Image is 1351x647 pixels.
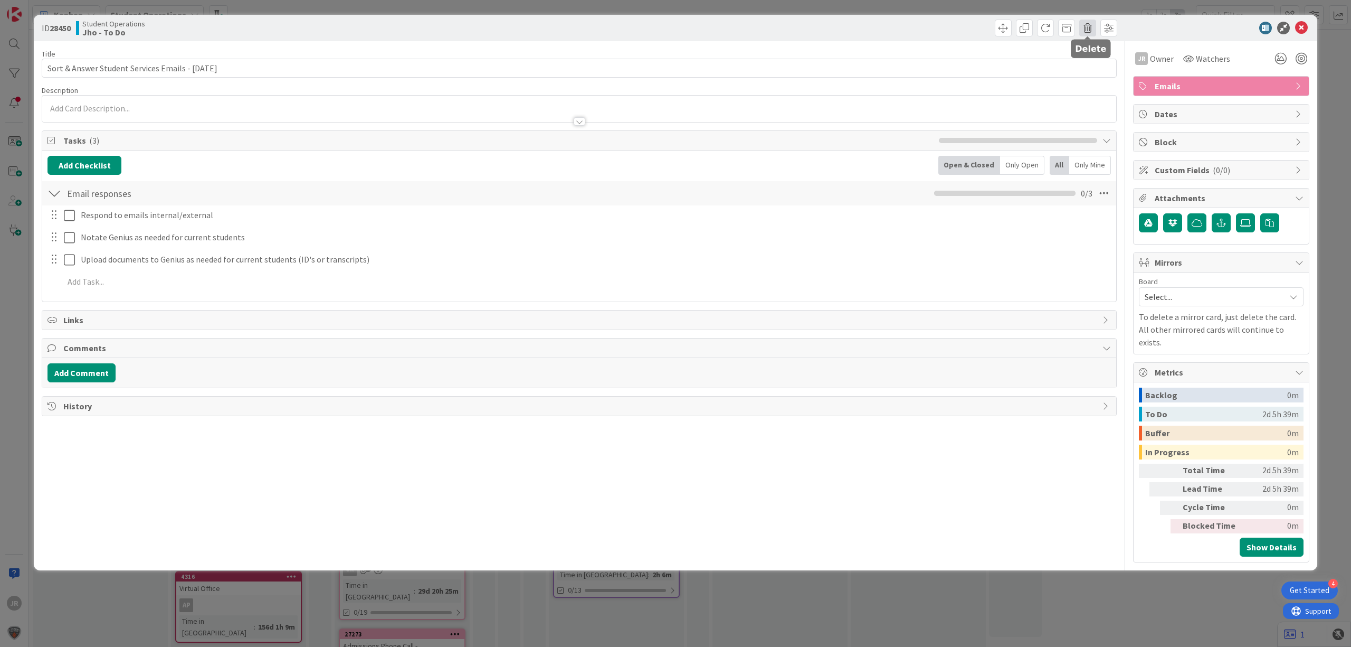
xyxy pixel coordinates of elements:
span: Dates [1155,108,1290,120]
div: Get Started [1290,585,1329,596]
button: Add Checklist [47,156,121,175]
div: Only Open [1000,156,1044,175]
span: Student Operations [82,20,145,28]
p: Upload documents to Genius as needed for current students (ID's or transcripts) [81,254,1109,266]
div: Buffer [1145,426,1287,440]
div: 0m [1245,501,1299,515]
span: Block [1155,136,1290,148]
div: Backlog [1145,388,1287,402]
span: Custom Fields [1155,164,1290,176]
button: Add Comment [47,363,116,382]
div: JR [1135,52,1148,65]
div: Only Mine [1069,156,1111,175]
span: Metrics [1155,366,1290,379]
div: Open & Closed [938,156,1000,175]
label: Title [42,49,55,59]
div: 0m [1287,426,1299,440]
div: Blocked Time [1183,519,1241,533]
span: ID [42,22,71,34]
div: All [1050,156,1069,175]
p: To delete a mirror card, just delete the card. All other mirrored cards will continue to exists. [1139,311,1304,349]
div: To Do [1145,407,1262,421]
div: 0m [1287,445,1299,460]
span: Owner [1150,52,1174,65]
span: Emails [1155,80,1290,92]
span: Board [1139,278,1158,285]
div: Total Time [1183,464,1241,478]
span: Watchers [1196,52,1230,65]
span: Links [63,314,1097,326]
b: Jho - To Do [82,28,145,36]
span: Comments [63,342,1097,354]
div: Open Get Started checklist, remaining modules: 4 [1281,582,1338,599]
div: 2d 5h 39m [1262,407,1299,421]
span: 0 / 3 [1081,187,1092,200]
p: Notate Genius as needed for current students [81,231,1109,243]
span: History [63,400,1097,412]
button: Show Details [1240,538,1304,557]
p: Respond to emails internal/external [81,209,1109,221]
span: Support [22,2,48,14]
span: Mirrors [1155,256,1290,269]
input: type card name here... [42,59,1117,78]
div: 0m [1245,519,1299,533]
input: Add Checklist... [63,184,301,203]
span: Attachments [1155,192,1290,204]
div: Cycle Time [1183,501,1241,515]
div: 2d 5h 39m [1245,464,1299,478]
span: ( 0/0 ) [1213,165,1230,175]
h5: Delete [1075,44,1106,54]
span: Tasks [63,134,934,147]
b: 28450 [50,23,71,33]
div: Lead Time [1183,482,1241,496]
div: 0m [1287,388,1299,402]
div: In Progress [1145,445,1287,460]
div: 2d 5h 39m [1245,482,1299,496]
div: 4 [1328,579,1338,588]
span: ( 3 ) [89,135,99,146]
span: Description [42,86,78,95]
span: Select... [1145,289,1280,304]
